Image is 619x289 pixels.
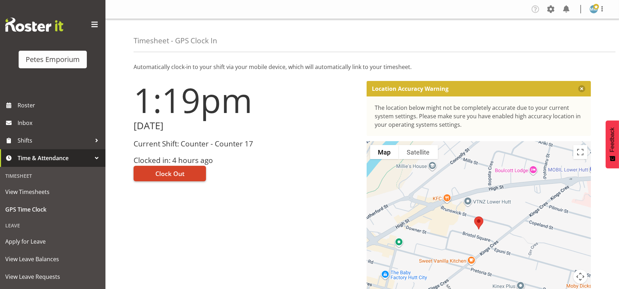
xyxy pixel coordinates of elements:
a: View Leave Requests [2,268,104,285]
div: Timesheet [2,169,104,183]
span: View Leave Balances [5,254,100,264]
span: Apply for Leave [5,236,100,247]
a: View Leave Balances [2,250,104,268]
span: Feedback [609,127,615,152]
div: Leave [2,218,104,233]
span: GPS Time Clock [5,204,100,215]
span: View Leave Requests [5,271,100,282]
h3: Current Shift: Counter - Counter 17 [134,140,358,148]
button: Clock Out [134,166,206,181]
span: Shifts [18,135,91,146]
button: Show street map [370,145,399,159]
a: GPS Time Clock [2,201,104,218]
span: Time & Attendance [18,153,91,163]
a: Apply for Leave [2,233,104,250]
h2: [DATE] [134,120,358,131]
span: Inbox [18,118,102,128]
h3: Clocked in: 4 hours ago [134,156,358,164]
img: Rosterit website logo [5,18,63,32]
span: Roster [18,100,102,111]
p: Location Accuracy Warning [372,85,449,92]
a: View Timesheets [2,183,104,201]
button: Toggle fullscreen view [573,145,587,159]
div: The location below might not be completely accurate due to your current system settings. Please m... [375,103,583,129]
div: Petes Emporium [26,54,80,65]
h4: Timesheet - GPS Clock In [134,37,217,45]
button: Show satellite imagery [399,145,438,159]
span: View Timesheets [5,187,100,197]
img: mandy-mosley3858.jpg [589,5,598,13]
p: Automatically clock-in to your shift via your mobile device, which will automatically link to you... [134,63,591,71]
button: Map camera controls [573,270,587,284]
span: Clock Out [155,169,185,178]
button: Feedback - Show survey [606,120,619,168]
button: Close message [578,85,585,92]
h1: 1:19pm [134,81,358,119]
